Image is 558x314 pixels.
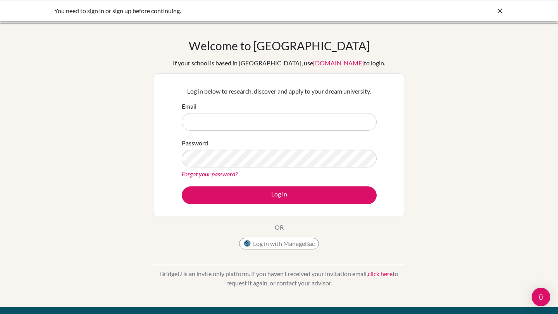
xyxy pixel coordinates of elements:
label: Email [182,102,196,111]
div: Open Intercom Messenger [532,288,550,306]
label: Password [182,138,208,148]
a: [DOMAIN_NAME] [313,59,364,67]
p: BridgeU is an invite only platform. If you haven’t received your invitation email, to request it ... [153,269,405,288]
a: Forgot your password? [182,170,238,177]
a: click here [368,270,393,277]
button: Log in [182,186,377,204]
button: Log in with ManageBac [239,238,319,249]
p: OR [275,223,284,232]
h1: Welcome to [GEOGRAPHIC_DATA] [189,39,370,53]
p: Log in below to research, discover and apply to your dream university. [182,87,377,96]
div: If your school is based in [GEOGRAPHIC_DATA], use to login. [173,58,385,68]
div: You need to sign in or sign up before continuing. [54,6,387,15]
